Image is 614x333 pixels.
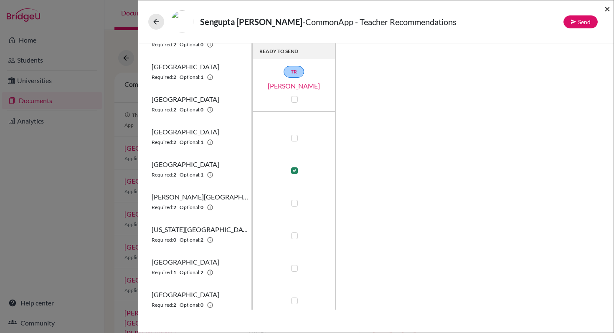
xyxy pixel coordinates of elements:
b: 2 [173,204,176,211]
b: 2 [173,73,176,81]
b: 2 [200,236,203,244]
strong: Sengupta [PERSON_NAME] [200,17,302,27]
span: [GEOGRAPHIC_DATA] [152,290,219,300]
span: Required: [152,139,173,146]
span: [GEOGRAPHIC_DATA] [152,257,219,267]
span: Required: [152,204,173,211]
b: 2 [173,171,176,179]
span: Required: [152,106,173,114]
b: 1 [200,139,203,146]
a: TR [284,66,304,78]
span: Optional: [180,106,200,114]
span: [GEOGRAPHIC_DATA] [152,127,219,137]
span: Optional: [180,204,200,211]
span: [GEOGRAPHIC_DATA] [152,94,219,104]
span: Optional: [180,73,200,81]
span: Optional: [180,171,200,179]
span: Optional: [180,269,200,276]
span: Optional: [180,236,200,244]
b: 2 [173,139,176,146]
span: - CommonApp - Teacher Recommendations [302,17,457,27]
b: 2 [200,269,203,276]
span: [PERSON_NAME][GEOGRAPHIC_DATA][PERSON_NAME] [152,192,248,202]
a: [PERSON_NAME] [252,81,336,91]
b: 2 [173,301,176,309]
th: READY TO SEND [253,43,336,59]
button: Send [563,15,598,28]
span: [US_STATE][GEOGRAPHIC_DATA] [152,225,248,235]
span: Optional: [180,301,200,309]
span: × [604,3,610,15]
span: Required: [152,73,173,81]
b: 2 [173,41,176,48]
b: 2 [173,106,176,114]
button: Close [604,4,610,14]
b: 1 [200,73,203,81]
span: Required: [152,236,173,244]
b: 0 [200,106,203,114]
b: 1 [200,171,203,179]
span: Required: [152,269,173,276]
b: 0 [200,301,203,309]
span: [GEOGRAPHIC_DATA] [152,62,219,72]
span: Required: [152,301,173,309]
span: [GEOGRAPHIC_DATA] [152,159,219,169]
b: 1 [173,269,176,276]
b: 0 [173,236,176,244]
span: Required: [152,171,173,179]
span: Optional: [180,41,200,48]
b: 0 [200,204,203,211]
b: 0 [200,41,203,48]
span: Optional: [180,139,200,146]
span: Required: [152,41,173,48]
